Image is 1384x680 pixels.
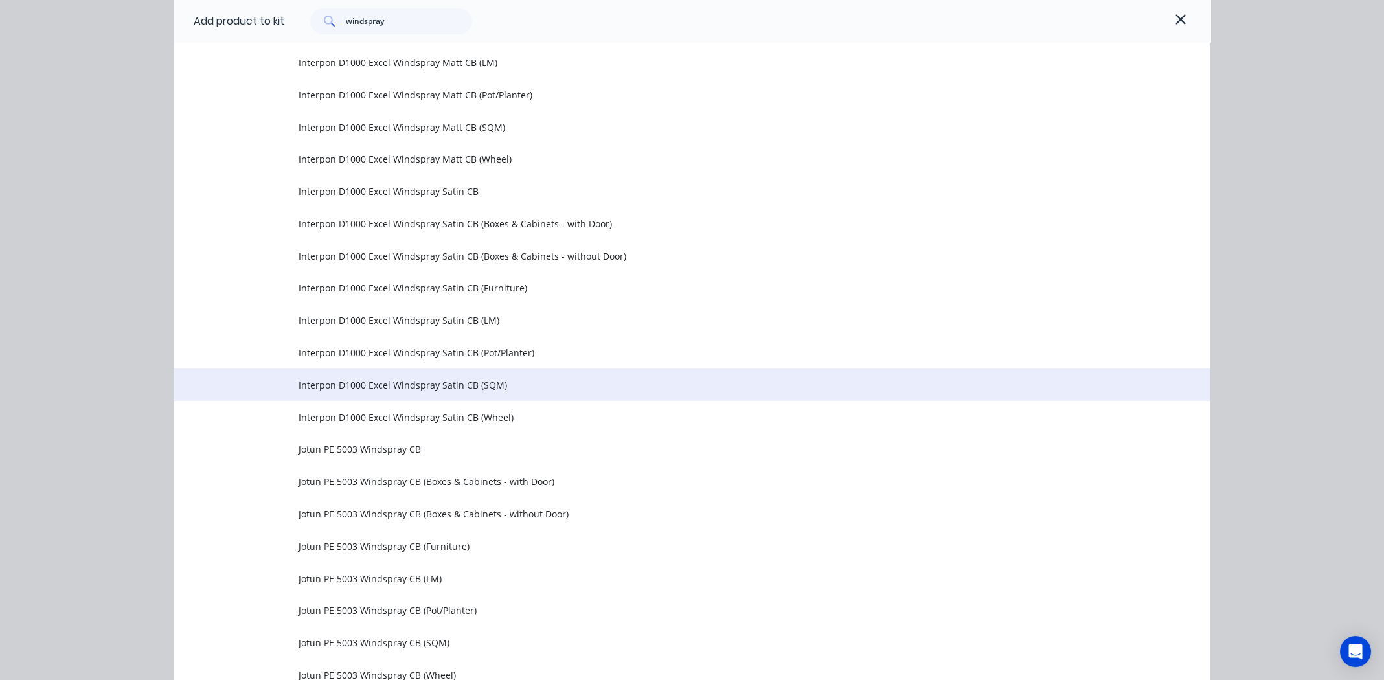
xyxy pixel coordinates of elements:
[299,411,1028,424] span: Interpon D1000 Excel Windspray Satin CB (Wheel)
[299,120,1028,134] span: Interpon D1000 Excel Windspray Matt CB (SQM)
[299,249,1028,263] span: Interpon D1000 Excel Windspray Satin CB (Boxes & Cabinets - without Door)
[299,88,1028,102] span: Interpon D1000 Excel Windspray Matt CB (Pot/Planter)
[299,313,1028,327] span: Interpon D1000 Excel Windspray Satin CB (LM)
[299,507,1028,521] span: Jotun PE 5003 Windspray CB (Boxes & Cabinets - without Door)
[299,442,1028,456] span: Jotun PE 5003 Windspray CB
[299,636,1028,650] span: Jotun PE 5003 Windspray CB (SQM)
[299,185,1028,198] span: Interpon D1000 Excel Windspray Satin CB
[299,217,1028,231] span: Interpon D1000 Excel Windspray Satin CB (Boxes & Cabinets - with Door)
[1340,636,1371,667] div: Open Intercom Messenger
[299,346,1028,359] span: Interpon D1000 Excel Windspray Satin CB (Pot/Planter)
[346,8,472,34] input: Search...
[299,604,1028,617] span: Jotun PE 5003 Windspray CB (Pot/Planter)
[299,475,1028,488] span: Jotun PE 5003 Windspray CB (Boxes & Cabinets - with Door)
[299,539,1028,553] span: Jotun PE 5003 Windspray CB (Furniture)
[299,56,1028,69] span: Interpon D1000 Excel Windspray Matt CB (LM)
[194,14,284,29] div: Add product to kit
[299,281,1028,295] span: Interpon D1000 Excel Windspray Satin CB (Furniture)
[299,378,1028,392] span: Interpon D1000 Excel Windspray Satin CB (SQM)
[299,572,1028,585] span: Jotun PE 5003 Windspray CB (LM)
[299,152,1028,166] span: Interpon D1000 Excel Windspray Matt CB (Wheel)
